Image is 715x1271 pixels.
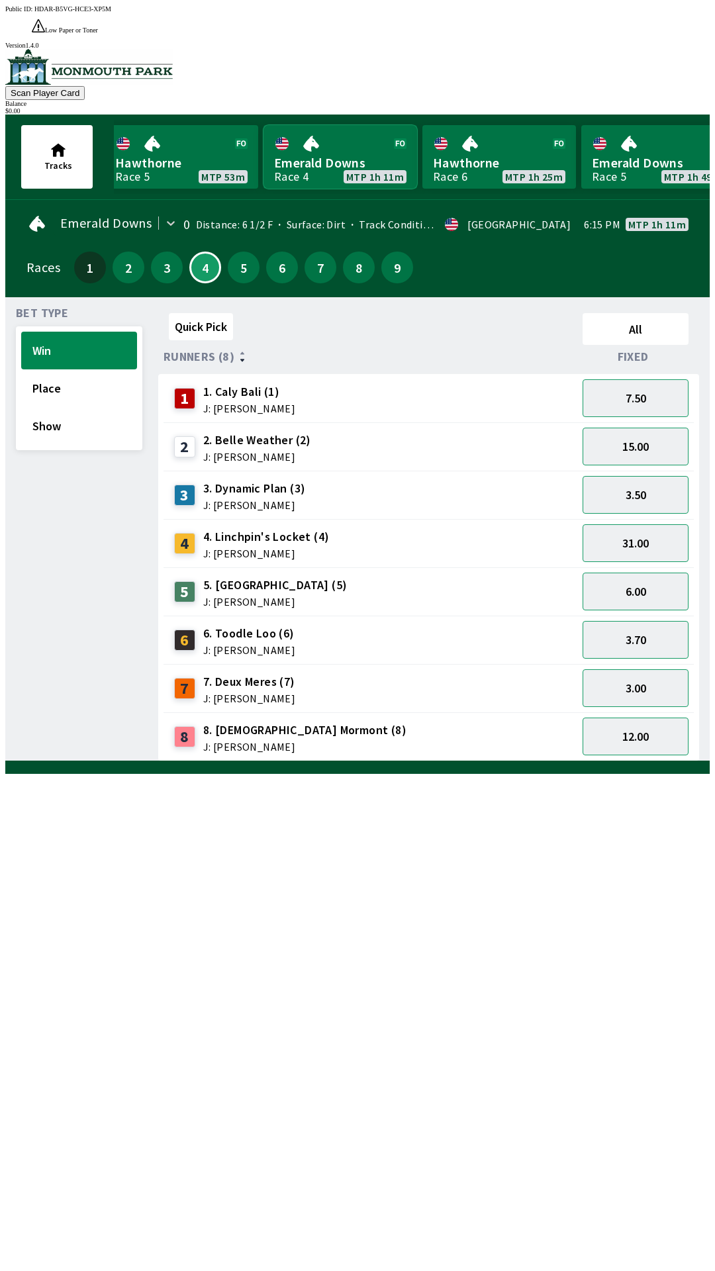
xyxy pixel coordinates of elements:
[151,252,183,283] button: 3
[175,319,227,334] span: Quick Pick
[622,439,649,454] span: 15.00
[622,536,649,551] span: 31.00
[381,252,413,283] button: 9
[203,548,330,559] span: J: [PERSON_NAME]
[626,487,646,502] span: 3.50
[203,403,295,414] span: J: [PERSON_NAME]
[174,533,195,554] div: 4
[5,86,85,100] button: Scan Player Card
[583,621,689,659] button: 3.70
[203,625,295,642] span: 6. Toodle Loo (6)
[34,5,111,13] span: HDAR-B5VG-HCE3-XP5M
[583,428,689,465] button: 15.00
[21,407,137,445] button: Show
[203,432,311,449] span: 2. Belle Weather (2)
[228,252,260,283] button: 5
[203,383,295,400] span: 1. Caly Bali (1)
[618,352,649,362] span: Fixed
[5,5,710,13] div: Public ID:
[592,171,626,182] div: Race 5
[626,632,646,647] span: 3.70
[422,125,576,189] a: HawthorneRace 6MTP 1h 25m
[174,581,195,602] div: 5
[26,262,60,273] div: Races
[169,313,233,340] button: Quick Pick
[583,718,689,755] button: 12.00
[21,332,137,369] button: Win
[583,669,689,707] button: 3.00
[626,584,646,599] span: 6.00
[584,219,620,230] span: 6:15 PM
[577,350,694,363] div: Fixed
[433,171,467,182] div: Race 6
[583,573,689,610] button: 6.00
[5,100,710,107] div: Balance
[5,107,710,115] div: $ 0.00
[308,263,333,272] span: 7
[626,681,646,696] span: 3.00
[5,49,173,85] img: venue logo
[174,726,195,747] div: 8
[77,263,103,272] span: 1
[32,343,126,358] span: Win
[622,729,649,744] span: 12.00
[201,171,245,182] span: MTP 53m
[113,252,144,283] button: 2
[32,381,126,396] span: Place
[203,528,330,545] span: 4. Linchpin's Locket (4)
[32,418,126,434] span: Show
[164,352,234,362] span: Runners (8)
[203,577,348,594] span: 5. [GEOGRAPHIC_DATA] (5)
[343,252,375,283] button: 8
[60,218,152,228] span: Emerald Downs
[505,171,563,182] span: MTP 1h 25m
[21,369,137,407] button: Place
[203,500,306,510] span: J: [PERSON_NAME]
[115,154,248,171] span: Hawthorne
[583,476,689,514] button: 3.50
[203,480,306,497] span: 3. Dynamic Plan (3)
[231,263,256,272] span: 5
[105,125,258,189] a: HawthorneRace 5MTP 53m
[189,252,221,283] button: 4
[305,252,336,283] button: 7
[203,741,406,752] span: J: [PERSON_NAME]
[203,693,295,704] span: J: [PERSON_NAME]
[385,263,410,272] span: 9
[183,219,190,230] div: 0
[174,630,195,651] div: 6
[174,678,195,699] div: 7
[583,379,689,417] button: 7.50
[203,451,311,462] span: J: [PERSON_NAME]
[45,26,98,34] span: Low Paper or Toner
[467,219,571,230] div: [GEOGRAPHIC_DATA]
[203,673,295,690] span: 7. Deux Meres (7)
[194,264,216,271] span: 4
[583,313,689,345] button: All
[44,160,72,171] span: Tracks
[273,218,346,231] span: Surface: Dirt
[589,322,683,337] span: All
[346,263,371,272] span: 8
[269,263,295,272] span: 6
[346,218,460,231] span: Track Condition: Fast
[203,722,406,739] span: 8. [DEMOGRAPHIC_DATA] Mormont (8)
[115,171,150,182] div: Race 5
[196,218,273,231] span: Distance: 6 1/2 F
[174,436,195,457] div: 2
[74,252,106,283] button: 1
[5,42,710,49] div: Version 1.4.0
[628,219,686,230] span: MTP 1h 11m
[433,154,565,171] span: Hawthorne
[174,485,195,506] div: 3
[174,388,195,409] div: 1
[21,125,93,189] button: Tracks
[203,645,295,655] span: J: [PERSON_NAME]
[154,263,179,272] span: 3
[16,308,68,318] span: Bet Type
[263,125,417,189] a: Emerald DownsRace 4MTP 1h 11m
[583,524,689,562] button: 31.00
[116,263,141,272] span: 2
[266,252,298,283] button: 6
[203,596,348,607] span: J: [PERSON_NAME]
